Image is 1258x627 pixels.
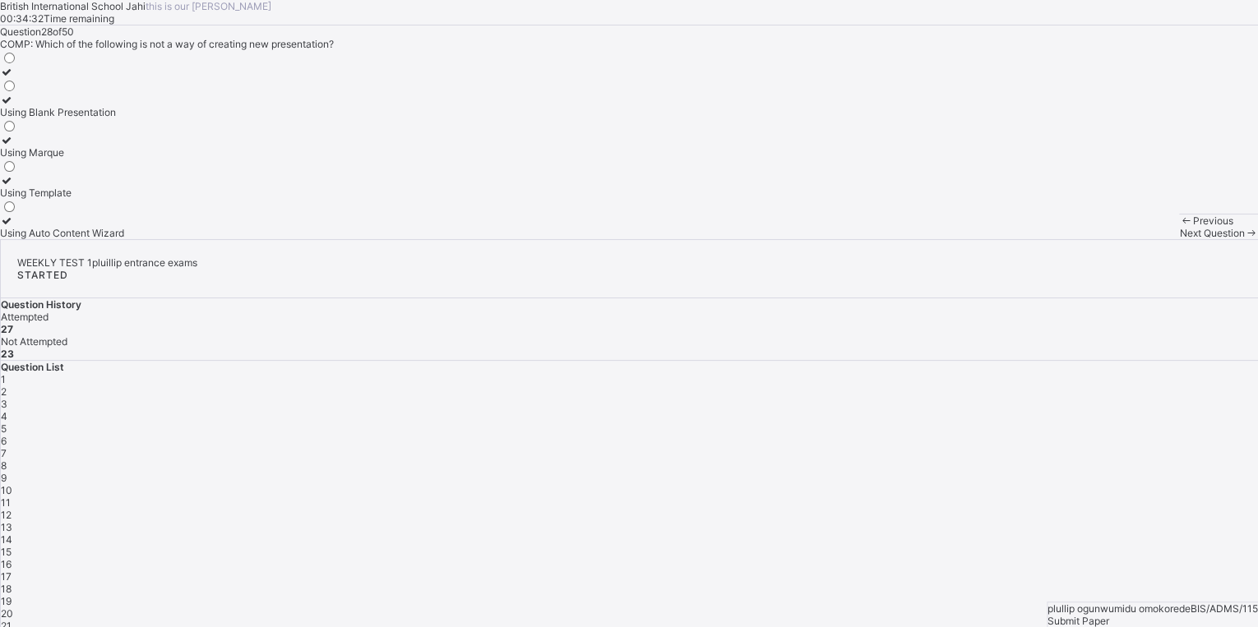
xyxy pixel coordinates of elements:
span: 11 [1,496,11,509]
span: plullip ogunwumidu omokorede [1048,602,1191,615]
b: 27 [1,323,13,335]
span: 4 [1,410,7,422]
span: 9 [1,472,7,484]
span: Previous [1193,214,1233,227]
span: WEEKLY TEST 1 [17,256,92,269]
span: Question History [1,298,81,311]
span: 6 [1,435,7,447]
span: 17 [1,570,12,583]
span: BIS/ADMS/115 [1191,602,1258,615]
span: 14 [1,533,12,546]
span: 12 [1,509,12,521]
span: 2 [1,385,7,398]
span: STARTED [17,269,68,281]
span: 5 [1,422,7,435]
span: 20 [1,607,13,620]
span: 8 [1,459,7,472]
span: 13 [1,521,12,533]
span: 15 [1,546,12,558]
span: Next Question [1179,227,1244,239]
span: Attempted [1,311,49,323]
span: 3 [1,398,7,410]
span: Time remaining [44,12,114,25]
span: 7 [1,447,7,459]
span: pluillip entrance exams [92,256,197,269]
span: 18 [1,583,12,595]
span: Question List [1,361,64,373]
span: 1 [1,373,6,385]
span: 10 [1,484,12,496]
span: 19 [1,595,12,607]
span: Submit Paper [1048,615,1109,627]
span: 16 [1,558,12,570]
span: Not Attempted [1,335,67,348]
b: 23 [1,348,14,360]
